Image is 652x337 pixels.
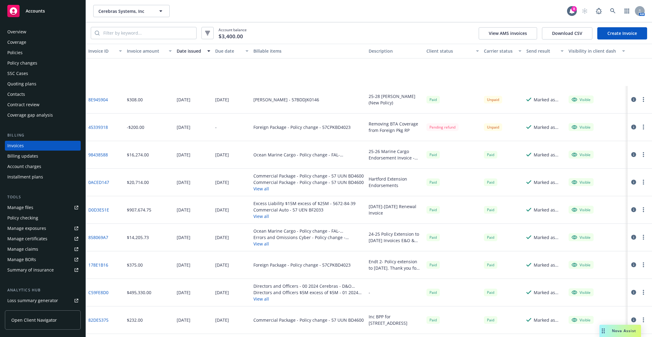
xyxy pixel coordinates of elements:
div: Analytics hub [5,287,81,293]
div: Visible [572,317,591,323]
a: 82DE5375 [88,317,109,323]
a: C59FE8D0 [88,289,109,296]
svg: Search [95,31,100,36]
button: View all [253,185,364,192]
div: Visible [572,179,591,185]
div: Paid [484,178,497,186]
div: [DATE] [177,179,190,185]
span: Cerebras Systems, Inc [98,8,151,14]
span: $3,400.00 [219,32,243,40]
a: Accounts [5,2,81,20]
div: Tools [5,194,81,200]
span: Paid [426,316,440,324]
div: Paid [426,96,440,103]
div: [DATE] [215,234,229,241]
a: 858069A7 [88,234,108,241]
div: Paid [426,261,440,269]
div: SSC Cases [7,69,28,78]
div: $375.00 [127,262,143,268]
div: 25-26 Marine Cargo Endorsement Invoice - Adding Omni Logistics [369,148,422,161]
div: - [215,124,217,130]
div: [DATE] [177,124,190,130]
div: Pending refund [426,123,459,131]
div: Commercial Auto - 57 UEN BF2033 [253,207,355,213]
a: Contract review [5,100,81,110]
div: Drag to move [599,325,607,337]
div: $16,274.00 [127,152,149,158]
a: Account charges [5,162,81,171]
a: Manage files [5,203,81,212]
div: [DATE] [177,317,190,323]
div: Removing BTA Coverage from Foreign Pkg RP [369,121,422,133]
a: Contacts [5,89,81,99]
div: Errors and Omissions Cyber - Policy change - AES1231894 03 [253,234,364,241]
div: Paid [484,261,497,269]
a: Installment plans [5,172,81,182]
div: $308.00 [127,96,143,103]
a: Quoting plans [5,79,81,89]
div: Marked as sent [534,317,564,323]
a: Invoices [5,141,81,151]
button: Date issued [174,44,213,58]
div: Policies [7,48,23,58]
a: Policies [5,48,81,58]
div: Foreign Package - Policy change - 57CPKBD4023 [253,124,351,130]
div: Visible [572,234,591,240]
div: Paid [484,206,497,214]
button: View all [253,241,364,247]
div: Marked as sent [534,179,564,185]
div: Coverage [7,37,26,47]
div: Paid [426,178,440,186]
div: Manage claims [7,244,38,254]
div: [DATE] [177,207,190,213]
div: [DATE] [177,234,190,241]
input: Filter by keyword... [100,27,196,39]
div: Date issued [177,48,204,54]
button: Cerebras Systems, Inc [93,5,170,17]
div: Client status [426,48,473,54]
div: Endt 2- Policy extension to [DATE]. Thank you for your business. [369,258,422,271]
div: [DATE] [215,317,229,323]
div: [DATE] [215,289,229,296]
div: Visible [572,152,591,157]
button: Nova Assist [599,325,641,337]
div: 8 [571,6,577,12]
span: Paid [426,289,440,296]
span: Paid [426,151,440,159]
div: Invoices [7,141,24,151]
div: [DATE]-[DATE] Renewal Invoice [369,203,422,216]
div: Policy checking [7,213,38,223]
a: Search [607,5,619,17]
div: Unpaid [484,123,502,131]
span: Paid [484,289,497,296]
a: Overview [5,27,81,37]
div: [DATE] [177,289,190,296]
div: Inc BPP for [STREET_ADDRESS] [369,313,422,326]
div: Ocean Marine Cargo - Policy change - FAL-V14SXT25PNGF [253,152,364,158]
span: Nova Assist [612,328,636,333]
div: Directors and Officers - 00 2024 Cerebras - D&O Primary - Chubb - 8260-9810 [253,283,364,289]
button: Carrier status [481,44,524,58]
div: Paid [484,316,497,324]
div: 25-28 [PERSON_NAME] (New Policy) [369,93,422,106]
div: $20,714.00 [127,179,149,185]
div: Invoice ID [88,48,115,54]
div: Paid [484,151,497,159]
div: Commercial Package - Policy change - 57 UUN BD4600 [253,317,364,323]
div: Installment plans [7,172,43,182]
div: Due date [215,48,242,54]
a: 98438588 [88,152,108,158]
div: [DATE] [177,152,190,158]
a: 45339318 [88,124,108,130]
div: Description [369,48,422,54]
div: Hartford Extension Endorsements [369,176,422,189]
div: [DATE] [215,152,229,158]
div: [DATE] [215,96,229,103]
button: View all [253,213,355,219]
a: Manage BORs [5,255,81,264]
